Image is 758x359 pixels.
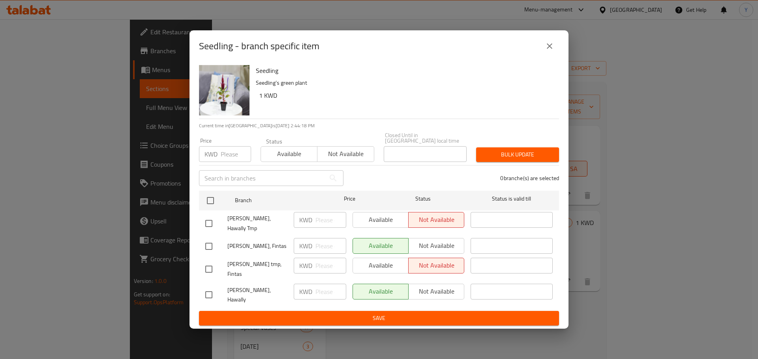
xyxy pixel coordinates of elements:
[500,174,559,182] p: 0 branche(s) are selected
[199,170,325,186] input: Search in branches
[205,313,553,323] span: Save
[227,214,287,233] span: [PERSON_NAME], Hawally Tmp
[299,241,312,251] p: KWD
[227,285,287,305] span: [PERSON_NAME], Hawally
[482,150,553,160] span: Bulk update
[299,261,312,270] p: KWD
[299,287,312,296] p: KWD
[221,146,251,162] input: Please enter price
[199,122,559,129] p: Current time in [GEOGRAPHIC_DATA] is [DATE] 2:44:18 PM
[382,194,464,204] span: Status
[235,195,317,205] span: Branch
[317,146,374,162] button: Not available
[205,149,218,159] p: KWD
[264,148,314,160] span: Available
[315,258,346,273] input: Please enter price
[323,194,376,204] span: Price
[315,212,346,228] input: Please enter price
[256,65,553,76] h6: Seedling
[199,40,319,52] h2: Seedling - branch specific item
[199,65,250,115] img: Seedling
[259,90,553,101] h6: 1 KWD
[299,215,312,225] p: KWD
[227,241,287,251] span: [PERSON_NAME], Fintas
[261,146,317,162] button: Available
[315,238,346,254] input: Please enter price
[227,259,287,279] span: [PERSON_NAME] tmp, Fintas
[315,284,346,299] input: Please enter price
[199,311,559,326] button: Save
[471,194,553,204] span: Status is valid till
[540,37,559,56] button: close
[476,147,559,162] button: Bulk update
[321,148,371,160] span: Not available
[256,78,553,88] p: Seedling’s green plant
